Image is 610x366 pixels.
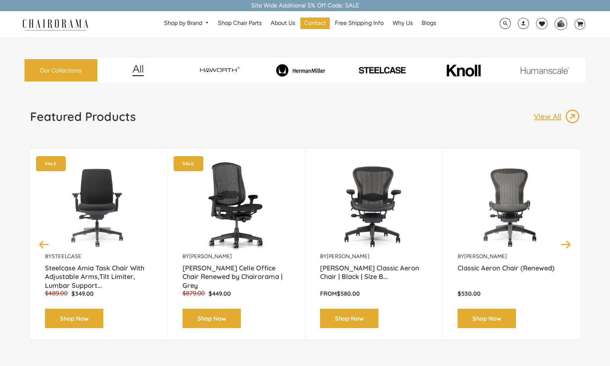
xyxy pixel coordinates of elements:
[320,290,427,298] p: From
[45,160,152,253] img: Amia Chair by chairorama.com
[320,160,427,253] img: Herman Miller Classic Aeron Chair | Black | Size B (Renewed) - chairorama
[45,290,68,297] span: $489.00
[30,109,136,130] a: Featured Products
[458,264,565,282] a: Classic Aeron Chair (Renewed)
[458,309,516,328] a: Shop Now
[183,160,290,253] img: Herman Miller Celle Office Chair Renewed by Chairorama | Grey - chairorama
[458,253,565,260] p: by
[183,160,290,253] a: Herman Miller Celle Office Chair Renewed by Chairorama | Grey - chairorama Herman Miller Celle Of...
[183,161,194,166] text: SALE
[320,264,427,282] a: [PERSON_NAME] Classic Aeron Chair | Black | Size B...
[45,253,152,260] p: by
[45,160,152,253] a: Amia Chair by chairorama.com Renewed Amia Chair chairorama.com
[393,19,413,27] span: Why Us
[38,238,51,251] button: Previous
[124,17,476,31] nav: DesktopNavigation
[189,253,232,260] a: [PERSON_NAME]
[534,112,565,121] p: View All
[209,290,231,297] span: $449.00
[422,19,436,27] span: Blogs
[25,59,97,82] a: Our Collections
[18,18,93,31] img: chairorama
[183,290,205,297] span: $879.00
[180,62,259,79] img: image_7_14f0750b-d084-457f-979a-a1ab9f6582c4.png
[389,17,416,29] a: Why Us
[117,65,159,76] img: image_12.png
[45,161,57,166] text: SALE
[320,160,427,253] a: Herman Miller Classic Aeron Chair | Black | Size B (Renewed) - chairorama Herman Miller Classic A...
[331,17,387,29] a: Free Shipping Info
[555,18,567,29] img: WhatsApp_Image_2024-07-12_at_16.23.01.webp
[304,19,326,27] span: Contact
[261,64,340,76] img: image_8_173eb7e0-7579-41b4-bc8e-4ba0b8ba93e8.png
[343,66,421,75] img: PHOTO-2024-07-09-00-53-10-removebg-preview.png
[183,264,290,282] a: [PERSON_NAME] Celle Office Chair Renewed by Chairorama | Grey
[565,109,580,124] img: image_13.png
[458,290,481,297] span: $530.00
[30,109,136,124] h1: Featured Products
[464,253,507,260] a: [PERSON_NAME]
[45,264,152,282] a: Steelcase Amia Task Chair With Adjustable Arms,Tilt Limiter, Lumbar Support...
[418,17,440,29] a: Blogs
[271,19,295,27] span: About Us
[534,109,580,124] a: View All
[337,290,360,297] span: $580.00
[320,309,378,328] a: Shop Now
[183,309,241,328] a: Shop Now
[52,253,81,260] a: Steelcase
[71,290,94,297] span: $349.00
[160,17,213,29] a: Shop by Brand
[218,19,262,27] span: Shop Chair Parts
[300,17,330,29] a: Contact
[559,238,572,251] button: Next
[458,160,565,253] img: Classic Aeron Chair (Renewed) - chairorama
[45,309,103,328] a: Shop Now
[214,17,265,29] a: Shop Chair Parts
[320,253,427,260] p: by
[267,17,299,29] a: About Us
[458,160,565,253] a: Classic Aeron Chair (Renewed) - chairorama Classic Aeron Chair (Renewed) - chairorama
[327,253,369,260] a: [PERSON_NAME]
[335,19,384,27] span: Free Shipping Info
[506,67,584,74] img: image_11.png
[183,253,290,260] p: by
[430,64,497,77] img: image_10_1.png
